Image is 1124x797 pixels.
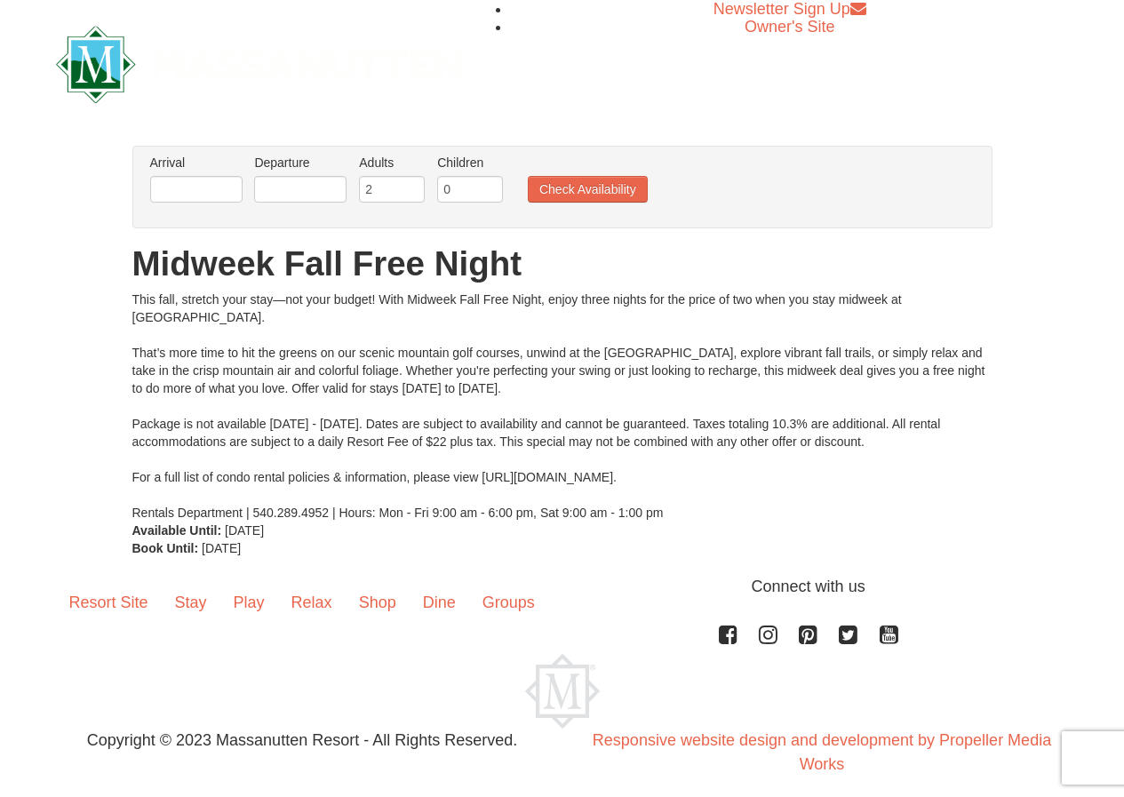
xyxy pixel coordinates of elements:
[202,541,241,555] span: [DATE]
[469,575,548,630] a: Groups
[132,541,199,555] strong: Book Until:
[593,731,1051,773] a: Responsive website design and development by Propeller Media Works
[745,18,834,36] a: Owner's Site
[525,654,600,729] img: Massanutten Resort Logo
[359,154,425,171] label: Adults
[410,575,469,630] a: Dine
[56,41,463,83] a: Massanutten Resort
[278,575,346,630] a: Relax
[132,291,992,522] div: This fall, stretch your stay—not your budget! With Midweek Fall Free Night, enjoy three nights fo...
[132,523,222,538] strong: Available Until:
[528,176,648,203] button: Check Availability
[346,575,410,630] a: Shop
[43,729,562,753] p: Copyright © 2023 Massanutten Resort - All Rights Reserved.
[162,575,220,630] a: Stay
[225,523,264,538] span: [DATE]
[437,154,503,171] label: Children
[56,26,463,103] img: Massanutten Resort Logo
[132,246,992,282] h1: Midweek Fall Free Night
[56,575,162,630] a: Resort Site
[150,154,243,171] label: Arrival
[220,575,278,630] a: Play
[254,154,347,171] label: Departure
[56,575,1069,599] p: Connect with us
